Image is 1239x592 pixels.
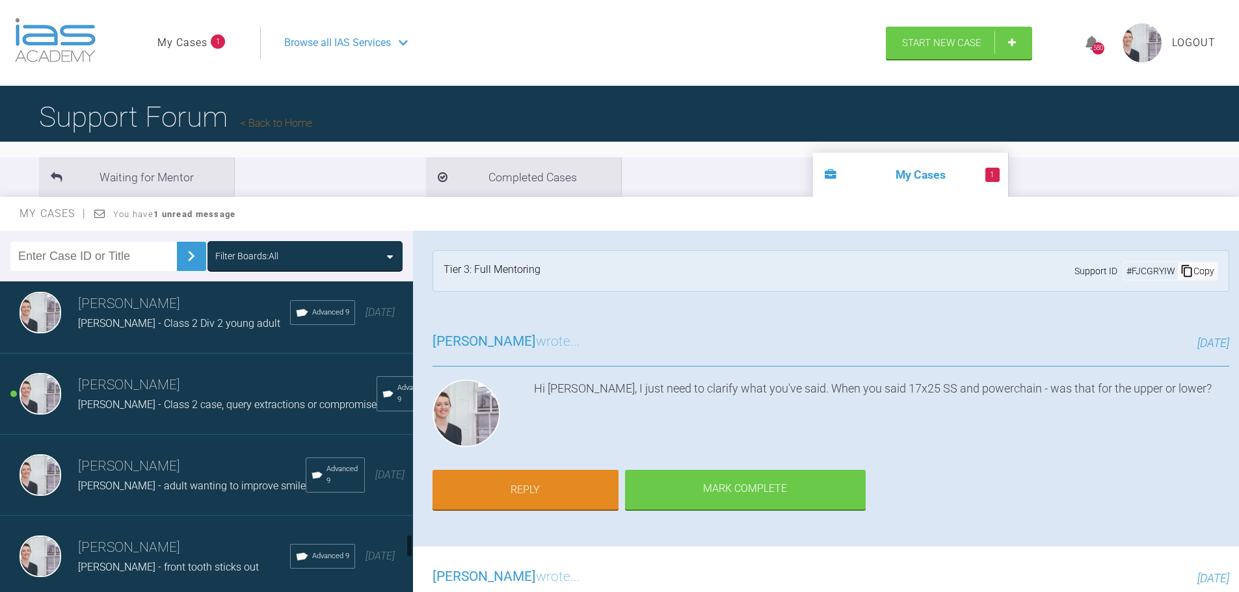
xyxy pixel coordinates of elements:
[1172,34,1216,51] a: Logout
[426,157,621,197] li: Completed Cases
[366,550,395,562] span: [DATE]
[1197,571,1229,585] span: [DATE]
[312,307,349,318] span: Advanced 9
[157,34,207,51] a: My Cases
[215,249,278,263] div: Filter Boards: All
[433,569,536,584] span: [PERSON_NAME]
[534,380,1229,452] div: Hi [PERSON_NAME], I just need to clarify what you've said. When you said 17x25 SS and powerchain ...
[312,550,349,562] span: Advanced 9
[433,470,619,510] a: Reply
[78,398,377,411] span: [PERSON_NAME] - Class 2 case, query extractions or compromise
[1197,336,1229,350] span: [DATE]
[20,535,61,577] img: laura burns
[433,331,580,353] h3: wrote...
[1178,263,1217,279] div: Copy
[433,333,536,349] span: [PERSON_NAME]
[10,242,177,271] input: Enter Case ID or Title
[20,207,87,220] span: My Cases
[153,209,235,219] strong: 1 unread message
[241,117,312,129] a: Back to Home
[113,209,236,219] span: You have
[39,157,234,197] li: Waiting for Mentor
[1074,264,1117,278] span: Support ID
[284,34,391,51] span: Browse all IAS Services
[886,27,1032,59] a: Start New Case
[1124,264,1178,278] div: # FJCGRYIW
[78,317,280,329] span: [PERSON_NAME] - Class 2 Div 2 young adult
[625,470,866,510] div: Mark Complete
[433,566,580,588] h3: wrote...
[1092,42,1104,55] div: 580
[78,480,306,492] span: [PERSON_NAME] - adult wanting to improve smile
[1123,23,1162,62] img: profile.png
[181,246,202,266] img: chevronRight.28bd32b0.svg
[20,454,61,496] img: laura burns
[397,382,430,405] span: Advanced 9
[444,261,540,281] div: Tier 3: Full Mentoring
[15,18,96,62] img: logo-light.3e3ef733.png
[78,537,290,559] h3: [PERSON_NAME]
[902,37,981,49] span: Start New Case
[433,380,500,447] img: laura burns
[78,293,290,315] h3: [PERSON_NAME]
[813,153,1008,197] li: My Cases
[326,463,359,487] span: Advanced 9
[366,306,395,318] span: [DATE]
[985,168,1000,182] span: 1
[20,373,61,415] img: laura burns
[78,456,306,478] h3: [PERSON_NAME]
[39,94,312,140] h1: Support Forum
[78,561,259,573] span: [PERSON_NAME] - front tooth sticks out
[211,34,225,49] span: 1
[375,469,405,481] span: [DATE]
[78,374,377,396] h3: [PERSON_NAME]
[20,292,61,333] img: laura burns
